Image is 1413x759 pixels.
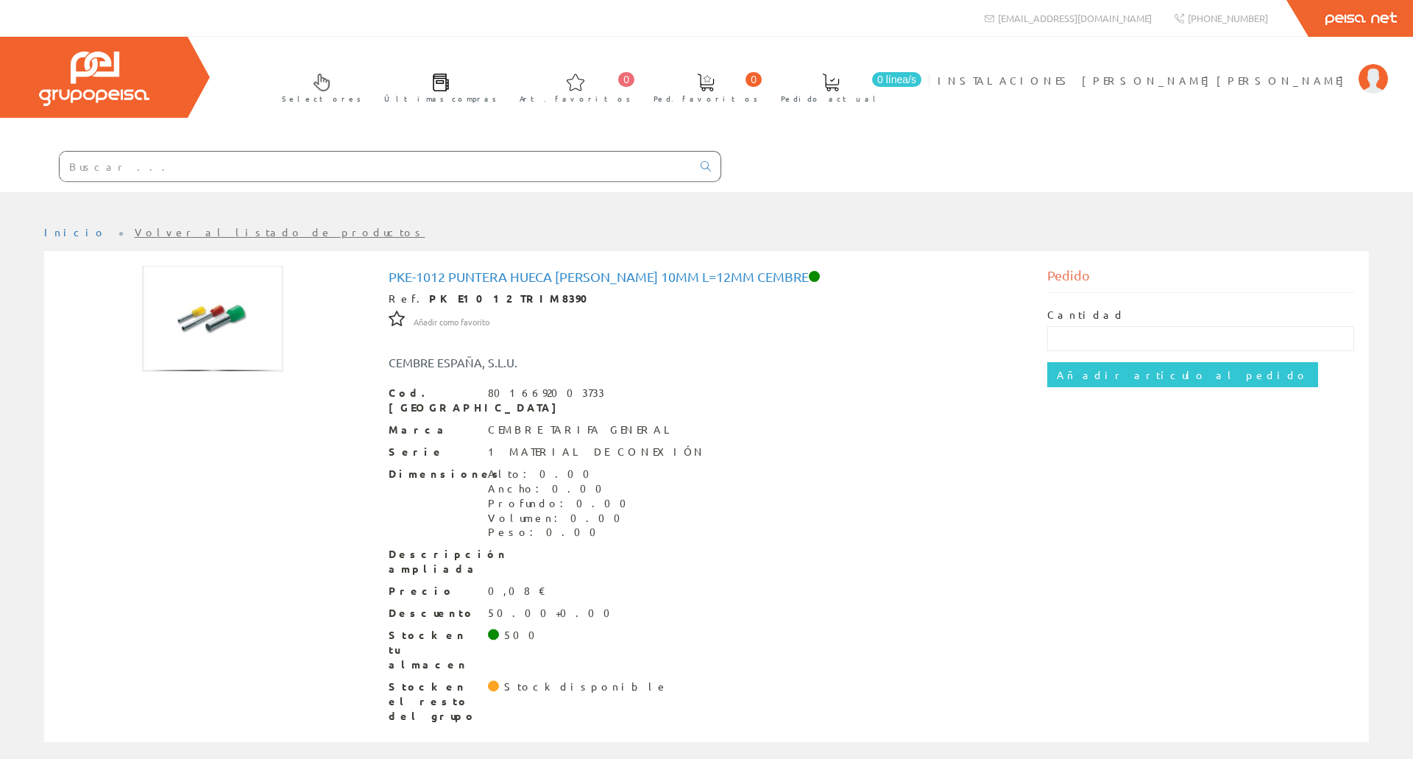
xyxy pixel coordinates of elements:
[654,91,758,106] span: Ped. favoritos
[389,467,477,481] span: Dimensiones
[60,152,692,181] input: Buscar ...
[488,386,604,400] div: 8016692003733
[746,72,762,87] span: 0
[488,525,635,540] div: Peso: 0.00
[414,314,489,328] a: Añadir como favorito
[872,72,921,87] span: 0 línea/s
[488,445,706,459] div: 1 MATERIAL DE CONEXIÓN
[389,386,477,415] span: Cod. [GEOGRAPHIC_DATA]
[520,91,631,106] span: Art. favoritos
[389,679,477,724] span: Stock en el resto del grupo
[488,511,635,526] div: Volumen: 0.00
[389,445,477,459] span: Serie
[938,73,1351,88] span: INSTALACIONES [PERSON_NAME][PERSON_NAME]
[384,91,497,106] span: Últimas compras
[488,423,676,437] div: CEMBRE TARIFA GENERAL
[938,61,1388,75] a: INSTALACIONES [PERSON_NAME][PERSON_NAME]
[142,266,283,372] img: Foto artículo Pke-1012 Puntera Hueca Marron 10mm L=12mm Cembre (192x144.18972332016)
[389,584,477,599] span: Precio
[504,628,544,643] div: 500
[488,496,635,511] div: Profundo: 0.00
[44,225,107,239] a: Inicio
[267,61,369,112] a: Selectores
[389,606,477,621] span: Descuento
[389,423,477,437] span: Marca
[618,72,634,87] span: 0
[414,317,489,328] span: Añadir como favorito
[135,225,425,239] a: Volver al listado de productos
[39,52,149,106] img: Grupo Peisa
[429,292,598,305] strong: PKE1012 TRIM8390
[488,584,546,599] div: 0,08 €
[1047,308,1125,322] label: Cantidad
[781,91,881,106] span: Pedido actual
[1047,362,1318,387] input: Añadir artículo al pedido
[389,547,477,576] span: Descripción ampliada
[488,467,635,481] div: Alto: 0.00
[998,12,1152,24] span: [EMAIL_ADDRESS][DOMAIN_NAME]
[282,91,361,106] span: Selectores
[488,606,619,621] div: 50.00+0.00
[488,481,635,496] div: Ancho: 0.00
[378,354,762,371] div: CEMBRE ESPAÑA, S.L.U.
[504,679,668,694] div: Stock disponible
[1047,266,1355,293] div: Pedido
[389,269,1025,284] h1: Pke-1012 Puntera Hueca [PERSON_NAME] 10mm L=12mm Cembre
[369,61,504,112] a: Últimas compras
[389,628,477,672] span: Stock en tu almacen
[1188,12,1268,24] span: [PHONE_NUMBER]
[389,292,1025,306] div: Ref.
